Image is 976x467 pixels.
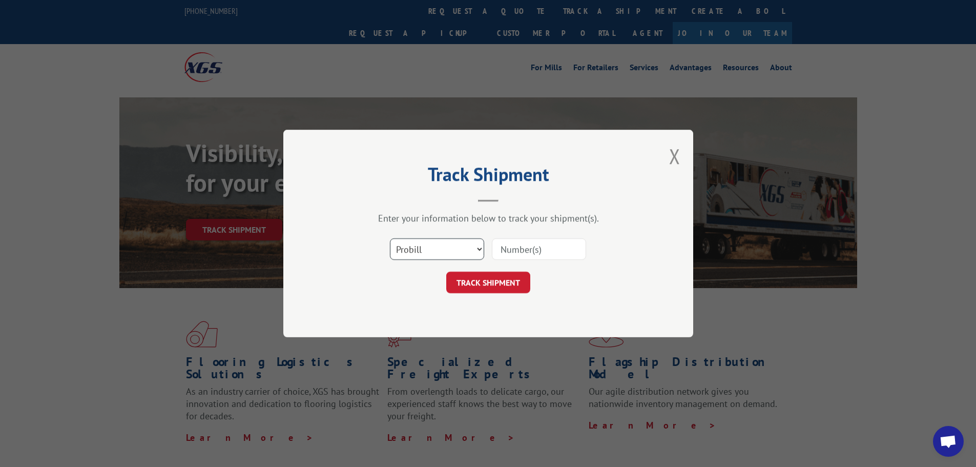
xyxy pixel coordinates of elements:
div: Enter your information below to track your shipment(s). [335,212,642,224]
input: Number(s) [492,238,586,260]
button: TRACK SHIPMENT [446,272,530,293]
div: Open chat [933,426,964,457]
h2: Track Shipment [335,167,642,187]
button: Close modal [669,143,680,170]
